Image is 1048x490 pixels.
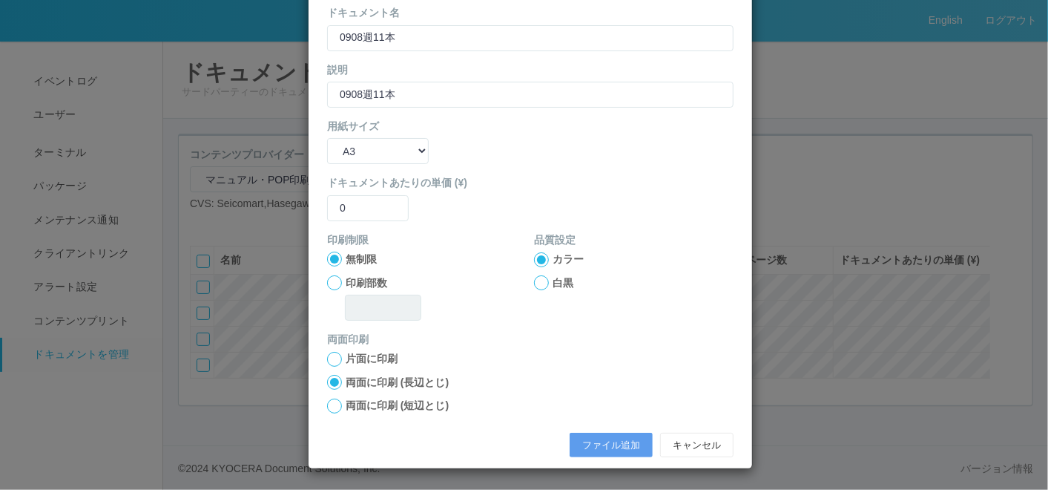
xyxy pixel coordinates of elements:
[553,252,584,267] label: カラー
[570,433,653,458] button: ファイル追加
[346,375,449,391] label: 両面に印刷 (長辺とじ)
[327,332,369,347] label: 両面印刷
[327,119,379,134] label: 用紙サイズ
[660,433,734,458] button: キャンセル
[327,232,369,248] label: 印刷制限
[346,398,449,414] label: 両面に印刷 (短辺とじ)
[327,175,734,191] label: ドキュメントあたりの単価 (¥)
[346,275,387,291] label: 印刷部数
[346,351,398,367] label: 片面に印刷
[346,252,377,267] label: 無制限
[553,275,573,291] label: 白黒
[327,62,348,78] label: 説明
[327,5,400,21] label: ドキュメント名
[534,232,576,248] label: 品質設定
